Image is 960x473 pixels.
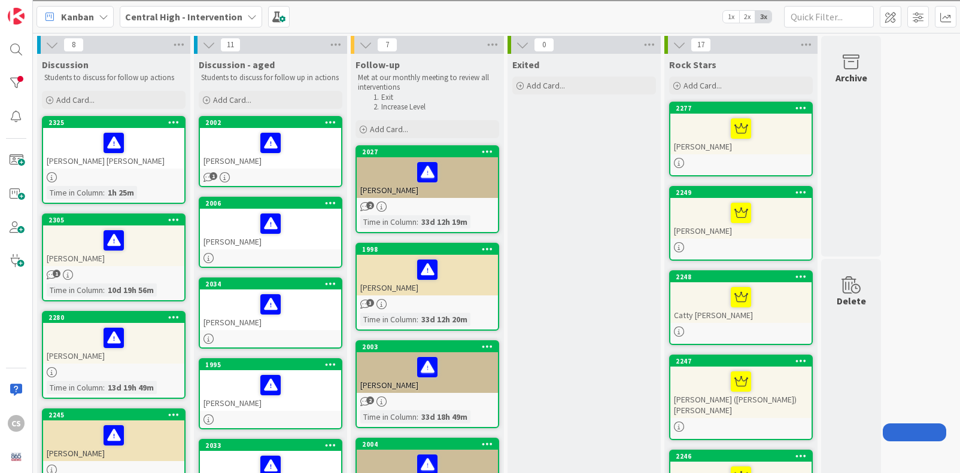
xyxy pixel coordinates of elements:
[357,439,498,450] div: 2004
[200,279,341,330] div: 2034[PERSON_NAME]
[357,341,498,393] div: 2003[PERSON_NAME]
[105,186,137,199] div: 1h 25m
[670,451,812,462] div: 2246
[417,215,418,228] span: :
[205,199,341,207] div: 2006
[691,38,711,52] span: 17
[418,410,470,423] div: 33d 18h 49m
[43,420,184,461] div: [PERSON_NAME]
[205,118,341,127] div: 2002
[670,356,812,418] div: 2247[PERSON_NAME] ([PERSON_NAME]) [PERSON_NAME]
[370,124,408,135] span: Add Card...
[370,93,497,102] li: Exit
[200,117,341,128] div: 2002
[669,59,716,71] span: Rock Stars
[56,94,95,105] span: Add Card...
[837,294,866,308] div: Delete
[377,38,397,52] span: 7
[43,128,184,169] div: [PERSON_NAME] [PERSON_NAME]
[47,186,103,199] div: Time in Column
[670,103,812,114] div: 2277
[200,117,341,169] div: 2002[PERSON_NAME]
[512,59,539,71] span: Exited
[200,198,341,249] div: 2006[PERSON_NAME]
[362,148,498,156] div: 2027
[527,80,565,91] span: Add Card...
[670,103,812,154] div: 2277[PERSON_NAME]
[670,282,812,323] div: Catty [PERSON_NAME]
[209,172,217,180] span: 1
[360,313,417,326] div: Time in Column
[362,343,498,351] div: 2003
[670,187,812,239] div: 2249[PERSON_NAME]
[366,299,374,307] span: 3
[357,147,498,157] div: 2027
[105,381,157,394] div: 13d 19h 49m
[358,73,497,93] p: Met at our monthly meeting to review all interventions
[43,117,184,169] div: 2325[PERSON_NAME] [PERSON_NAME]
[670,114,812,154] div: [PERSON_NAME]
[213,94,251,105] span: Add Card...
[200,279,341,289] div: 2034
[357,244,498,295] div: 1998[PERSON_NAME]
[200,440,341,451] div: 2033
[356,59,400,71] span: Follow-up
[200,128,341,169] div: [PERSON_NAME]
[683,80,722,91] span: Add Card...
[103,186,105,199] span: :
[417,313,418,326] span: :
[205,361,341,369] div: 1995
[42,59,89,71] span: Discussion
[200,359,341,411] div: 1995[PERSON_NAME]
[370,102,497,112] li: Increase Level
[676,104,812,112] div: 2277
[201,73,340,83] p: Students to discuss for follow up in actions
[200,359,341,370] div: 1995
[200,370,341,411] div: [PERSON_NAME]
[670,356,812,367] div: 2247
[220,38,241,52] span: 11
[47,283,103,297] div: Time in Column
[670,367,812,418] div: [PERSON_NAME] ([PERSON_NAME]) [PERSON_NAME]
[205,280,341,288] div: 2034
[357,352,498,393] div: [PERSON_NAME]
[103,381,105,394] span: :
[676,452,812,460] div: 2246
[43,312,184,364] div: 2280[PERSON_NAME]
[417,410,418,423] span: :
[534,38,554,52] span: 0
[676,357,812,365] div: 2247
[8,448,25,465] img: avatar
[836,71,867,85] div: Archive
[47,381,103,394] div: Time in Column
[43,117,184,128] div: 2325
[43,323,184,364] div: [PERSON_NAME]
[8,415,25,432] div: CS
[670,187,812,198] div: 2249
[43,215,184,225] div: 2305
[48,411,184,419] div: 2245
[418,313,470,326] div: 33d 12h 20m
[360,215,417,228] div: Time in Column
[43,215,184,266] div: 2305[PERSON_NAME]
[48,118,184,127] div: 2325
[670,271,812,282] div: 2248
[357,244,498,255] div: 1998
[43,410,184,461] div: 2245[PERSON_NAME]
[676,273,812,281] div: 2248
[105,283,157,297] div: 10d 19h 56m
[43,410,184,420] div: 2245
[362,440,498,448] div: 2004
[670,271,812,323] div: 2248Catty [PERSON_NAME]
[366,396,374,404] span: 2
[199,59,275,71] span: Discussion - aged
[357,147,498,198] div: 2027[PERSON_NAME]
[43,225,184,266] div: [PERSON_NAME]
[362,245,498,254] div: 1998
[103,283,105,297] span: :
[43,312,184,323] div: 2280
[200,289,341,330] div: [PERSON_NAME]
[44,73,183,83] p: Students to discuss for follow up actions
[53,270,60,277] span: 1
[63,38,84,52] span: 8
